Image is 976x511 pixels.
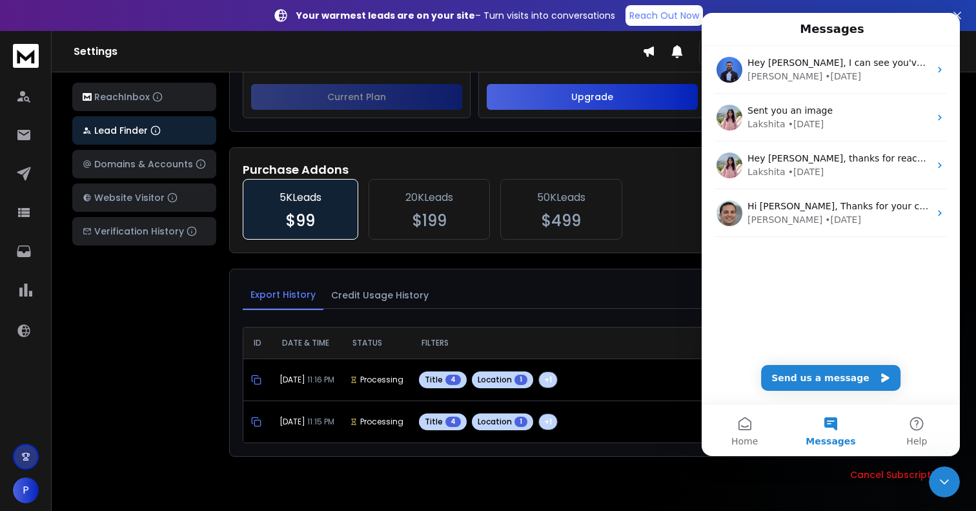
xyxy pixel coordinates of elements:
h3: [DATE] [280,417,334,427]
button: Verification History [72,217,216,245]
h3: [DATE] [280,375,334,385]
span: 4 [445,375,461,385]
button: Messages [86,391,172,443]
p: $ 499 [542,213,581,229]
button: Upgrade [487,84,698,110]
button: Website Visitor [72,183,216,212]
span: Title [425,375,443,385]
div: • [DATE] [86,105,123,118]
div: • [DATE] [123,57,159,70]
th: STATUS [342,328,411,359]
img: logo [83,93,92,101]
img: logo [13,44,39,68]
div: [PERSON_NAME] [46,57,121,70]
button: Credit Usage History [323,281,436,309]
button: Lead Finder [72,116,216,145]
div: • [DATE] [86,152,123,166]
p: Reach Out Now [629,9,699,22]
span: Title [425,417,443,427]
span: Location [478,417,512,427]
th: DATE & TIME [272,328,342,359]
p: $ 199 [412,213,447,229]
div: Lakshita [46,105,84,118]
th: ID [243,328,272,359]
span: Home [30,424,56,433]
div: [PERSON_NAME] [46,200,121,214]
h1: Purchase Addons [243,161,942,179]
button: ReachInbox [72,83,216,111]
span: + 1 [544,375,552,385]
span: 4 [445,417,461,427]
p: – Turn visits into conversations [296,9,615,22]
img: Profile image for Lakshita [15,140,41,165]
button: Send us a message [59,352,199,378]
button: Help [172,391,258,443]
span: Hey [PERSON_NAME], I can see you've already purchased the lead finder plan for 5k credits - let m... [46,45,850,55]
span: 1 [514,375,527,385]
p: $ 99 [286,213,315,229]
button: P [13,477,39,503]
span: Messages [104,424,154,433]
span: Sent you an image [46,92,131,103]
button: +1 [538,413,558,430]
span: processing [360,375,403,385]
img: Profile image for Lakshita [15,92,41,118]
span: Help [205,424,225,433]
label: 50K Leads [500,179,622,240]
a: Reach Out Now [625,5,703,26]
span: 1 [514,417,527,427]
img: Profile image for Raj [15,187,41,213]
span: + 1 [544,417,552,427]
iframe: Intercom live chat [929,466,960,497]
th: FILTERS [411,328,760,359]
iframe: Intercom live chat [702,13,960,456]
button: Domains & Accounts [72,150,216,178]
button: +1 [538,371,558,388]
div: • [DATE] [123,200,159,214]
span: 11:16 PM [307,374,334,385]
button: Cancel Subscription [840,462,955,488]
label: 20K Leads [369,179,490,240]
strong: Your warmest leads are on your site [296,9,475,22]
span: processing [360,417,403,427]
h1: Settings [74,44,642,59]
span: Location [478,375,512,385]
span: 11:15 PM [307,416,334,427]
div: Lakshita [46,152,84,166]
button: Export History [243,280,323,310]
label: 5K Leads [243,179,358,240]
